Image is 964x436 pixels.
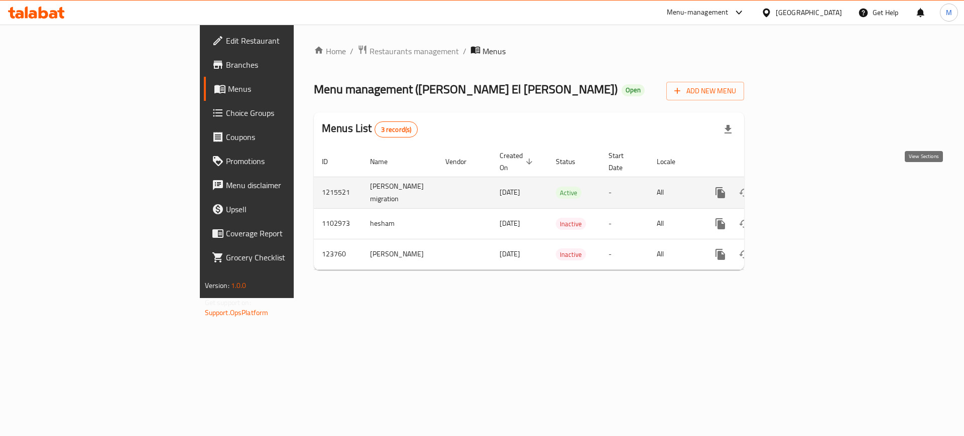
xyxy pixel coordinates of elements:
a: Branches [204,53,361,77]
span: Vendor [445,156,479,168]
span: Edit Restaurant [226,35,353,47]
span: Locale [657,156,688,168]
span: Menu disclaimer [226,179,353,191]
a: Menus [204,77,361,101]
span: 1.0.0 [231,279,247,292]
span: M [946,7,952,18]
a: Edit Restaurant [204,29,361,53]
td: All [649,177,700,208]
span: Menus [483,45,506,57]
span: Choice Groups [226,107,353,119]
th: Actions [700,147,813,177]
span: Created On [500,150,536,174]
td: hesham [362,208,437,239]
a: Menu disclaimer [204,173,361,197]
button: Add New Menu [666,82,744,100]
div: Export file [716,117,740,141]
span: Status [556,156,588,168]
span: Coverage Report [226,227,353,239]
a: Upsell [204,197,361,221]
span: Grocery Checklist [226,251,353,263]
span: Start Date [609,150,637,174]
td: - [600,239,649,269]
div: Menu-management [667,7,729,19]
td: All [649,208,700,239]
td: All [649,239,700,269]
div: Total records count [375,121,418,137]
span: Inactive [556,249,586,260]
a: Restaurants management [357,45,459,58]
td: - [600,177,649,208]
button: Change Status [733,212,757,236]
span: Promotions [226,155,353,167]
span: Add New Menu [674,85,736,97]
span: Coupons [226,131,353,143]
span: ID [322,156,341,168]
span: Menus [228,83,353,95]
button: Change Status [733,181,757,205]
div: Open [622,84,645,96]
a: Support.OpsPlatform [205,306,269,319]
span: Get support on: [205,296,251,309]
span: [DATE] [500,247,520,260]
div: [GEOGRAPHIC_DATA] [776,7,842,18]
span: [DATE] [500,186,520,199]
td: [PERSON_NAME] [362,239,437,269]
span: Active [556,187,581,199]
button: more [708,181,733,205]
a: Grocery Checklist [204,245,361,269]
span: Branches [226,59,353,71]
td: [PERSON_NAME] migration [362,177,437,208]
button: more [708,212,733,236]
a: Promotions [204,149,361,173]
a: Coupons [204,125,361,149]
h2: Menus List [322,121,418,137]
a: Coverage Report [204,221,361,245]
li: / [463,45,466,57]
td: - [600,208,649,239]
span: Open [622,86,645,94]
span: Inactive [556,218,586,230]
table: enhanced table [314,147,813,270]
span: Restaurants management [370,45,459,57]
a: Choice Groups [204,101,361,125]
span: Menu management ( [PERSON_NAME] El [PERSON_NAME] ) [314,78,618,100]
span: 3 record(s) [375,125,418,134]
span: Upsell [226,203,353,215]
button: more [708,242,733,266]
span: Version: [205,279,229,292]
span: Name [370,156,401,168]
button: Change Status [733,242,757,266]
span: [DATE] [500,217,520,230]
nav: breadcrumb [314,45,744,58]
